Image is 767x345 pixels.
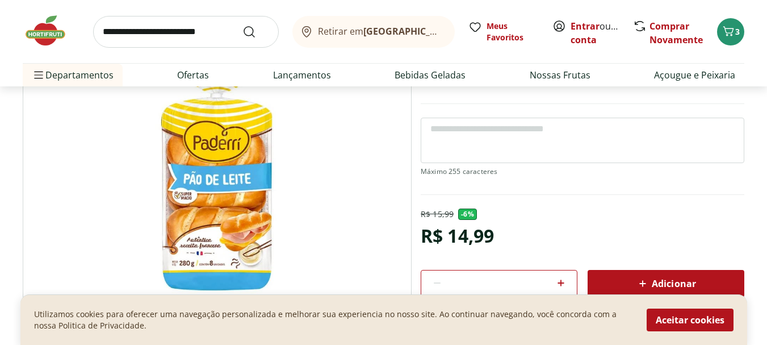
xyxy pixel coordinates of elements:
[93,16,279,48] input: search
[735,26,740,37] span: 3
[421,220,494,252] div: R$ 14,99
[530,68,590,82] a: Nossas Frutas
[34,309,633,331] p: Utilizamos cookies para oferecer uma navegação personalizada e melhorar sua experiencia no nosso ...
[395,68,466,82] a: Bebidas Geladas
[571,20,633,46] a: Criar conta
[647,309,734,331] button: Aceitar cookies
[487,20,539,43] span: Meus Favoritos
[23,33,412,306] img: Image
[292,16,455,48] button: Retirar em[GEOGRAPHIC_DATA]/[GEOGRAPHIC_DATA]
[468,20,539,43] a: Meus Favoritos
[571,19,621,47] span: ou
[636,277,696,290] span: Adicionar
[32,61,114,89] span: Departamentos
[421,209,454,220] p: R$ 15,99
[363,25,555,38] b: [GEOGRAPHIC_DATA]/[GEOGRAPHIC_DATA]
[23,14,79,48] img: Hortifruti
[273,68,331,82] a: Lançamentos
[571,20,600,32] a: Entrar
[654,68,735,82] a: Açougue e Peixaria
[649,20,703,46] a: Comprar Novamente
[242,25,270,39] button: Submit Search
[458,209,477,220] span: - 6 %
[318,26,443,36] span: Retirar em
[32,61,45,89] button: Menu
[588,270,744,297] button: Adicionar
[717,18,744,45] button: Carrinho
[177,68,209,82] a: Ofertas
